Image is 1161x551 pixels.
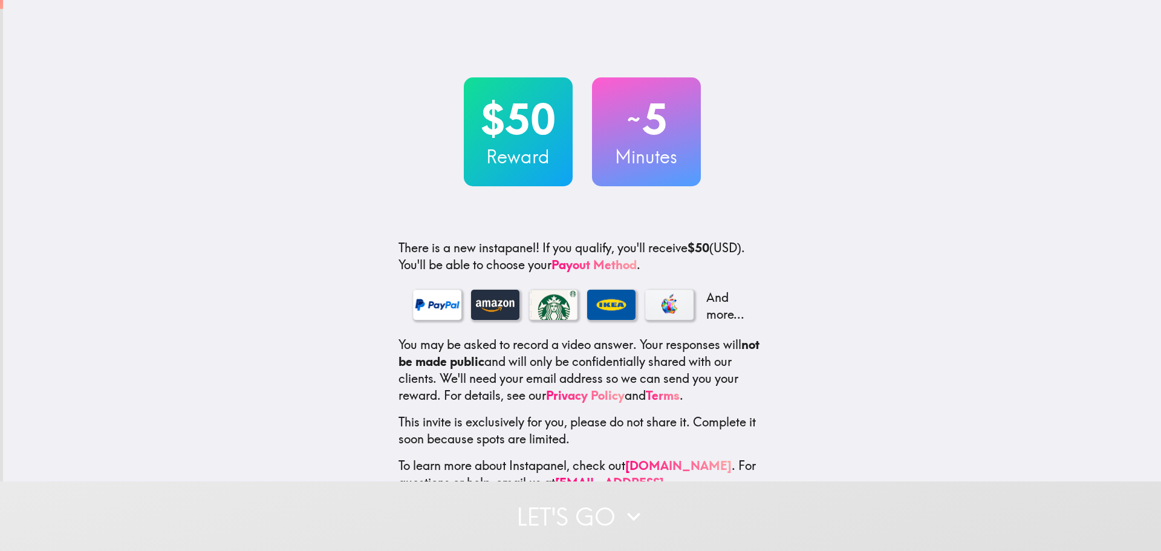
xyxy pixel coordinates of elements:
a: [DOMAIN_NAME] [625,458,732,473]
p: And more... [703,289,752,323]
a: Terms [646,388,680,403]
p: This invite is exclusively for you, please do not share it. Complete it soon because spots are li... [398,414,766,448]
h3: Reward [464,144,573,169]
h2: $50 [464,94,573,144]
h2: 5 [592,94,701,144]
p: To learn more about Instapanel, check out . For questions or help, email us at . [398,457,766,508]
a: Privacy Policy [546,388,625,403]
b: $50 [688,240,709,255]
p: If you qualify, you'll receive (USD) . You'll be able to choose your . [398,240,766,273]
p: You may be asked to record a video answer. Your responses will and will only be confidentially sh... [398,336,766,404]
span: There is a new instapanel! [398,240,539,255]
h3: Minutes [592,144,701,169]
a: Payout Method [551,257,637,272]
b: not be made public [398,337,759,369]
span: ~ [625,101,642,137]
